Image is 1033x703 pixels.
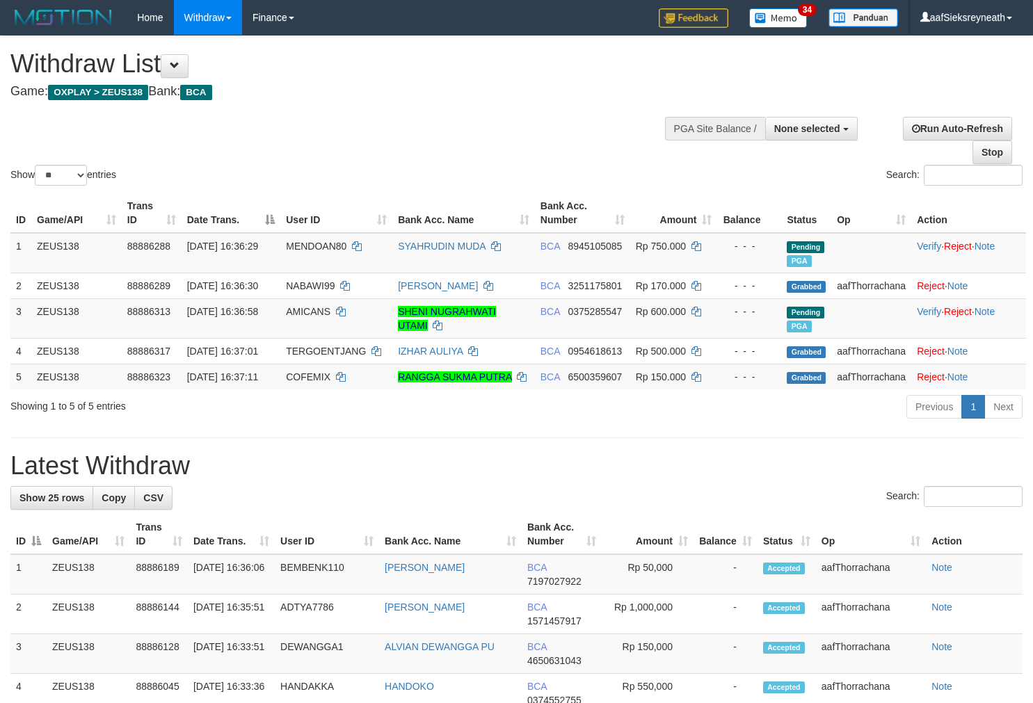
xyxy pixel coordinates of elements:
[931,562,952,573] a: Note
[286,371,330,382] span: COFEMIX
[10,165,116,186] label: Show entries
[636,241,686,252] span: Rp 750.000
[774,123,840,134] span: None selected
[911,364,1026,389] td: ·
[286,241,346,252] span: MENDOAN80
[931,601,952,613] a: Note
[379,515,522,554] th: Bank Acc. Name: activate to sort column ascending
[886,486,1023,507] label: Search:
[10,634,47,674] td: 3
[187,346,258,357] span: [DATE] 16:37:01
[392,193,535,233] th: Bank Acc. Name: activate to sort column ascending
[398,280,478,291] a: [PERSON_NAME]
[765,117,858,140] button: None selected
[275,515,379,554] th: User ID: activate to sort column ascending
[127,280,170,291] span: 88886289
[758,515,816,554] th: Status: activate to sort column ascending
[781,193,831,233] th: Status
[831,193,911,233] th: Op: activate to sort column ascending
[10,193,31,233] th: ID
[568,371,622,382] span: Copy 6500359607 to clipboard
[602,554,694,595] td: Rp 50,000
[522,515,602,554] th: Bank Acc. Number: activate to sort column ascending
[188,634,275,674] td: [DATE] 16:33:51
[917,241,941,252] a: Verify
[763,681,805,693] span: Accepted
[831,273,911,298] td: aafThorrachana
[903,117,1012,140] a: Run Auto-Refresh
[917,346,945,357] a: Reject
[102,492,126,503] span: Copy
[127,241,170,252] span: 88886288
[187,306,258,317] span: [DATE] 16:36:58
[187,280,258,291] span: [DATE] 16:36:30
[723,305,776,318] div: - - -
[47,515,130,554] th: Game/API: activate to sort column ascending
[286,306,330,317] span: AMICANS
[527,681,547,692] span: BCA
[749,8,808,28] img: Button%20Memo.svg
[886,165,1023,186] label: Search:
[35,165,87,186] select: Showentries
[636,371,686,382] span: Rp 150.000
[911,338,1026,364] td: ·
[398,346,463,357] a: IZHAR AULIYA
[19,492,84,503] span: Show 25 rows
[831,364,911,389] td: aafThorrachana
[917,306,941,317] a: Verify
[275,554,379,595] td: BEMBENK110
[47,634,130,674] td: ZEUS138
[723,279,776,293] div: - - -
[385,562,465,573] a: [PERSON_NAME]
[947,280,968,291] a: Note
[694,595,758,634] td: -
[286,280,335,291] span: NABAWI99
[917,280,945,291] a: Reject
[636,280,686,291] span: Rp 170.000
[10,338,31,364] td: 4
[540,371,560,382] span: BCA
[787,255,811,267] span: Marked by aafsolysreylen
[763,642,805,654] span: Accepted
[568,280,622,291] span: Copy 3251175801 to clipboard
[694,554,758,595] td: -
[10,298,31,338] td: 3
[527,576,582,587] span: Copy 7197027922 to clipboard
[926,515,1023,554] th: Action
[10,554,47,595] td: 1
[10,595,47,634] td: 2
[602,515,694,554] th: Amount: activate to sort column ascending
[636,306,686,317] span: Rp 600.000
[723,239,776,253] div: - - -
[398,371,511,382] a: RANGGA SUKMA PUTRA
[828,8,898,27] img: panduan.png
[398,306,496,331] a: SHENI NUGRAHWATI UTAMI
[947,371,968,382] a: Note
[188,515,275,554] th: Date Trans.: activate to sort column ascending
[130,595,188,634] td: 88886144
[984,395,1023,419] a: Next
[568,241,622,252] span: Copy 8945105085 to clipboard
[787,372,826,384] span: Grabbed
[717,193,781,233] th: Balance
[924,486,1023,507] input: Search:
[763,563,805,574] span: Accepted
[568,306,622,317] span: Copy 0375285547 to clipboard
[931,641,952,652] a: Note
[944,241,972,252] a: Reject
[143,492,163,503] span: CSV
[816,554,926,595] td: aafThorrachana
[280,193,392,233] th: User ID: activate to sort column ascending
[911,193,1026,233] th: Action
[816,634,926,674] td: aafThorrachana
[188,554,275,595] td: [DATE] 16:36:06
[47,595,130,634] td: ZEUS138
[385,601,465,613] a: [PERSON_NAME]
[911,298,1026,338] td: · ·
[723,344,776,358] div: - - -
[944,306,972,317] a: Reject
[906,395,962,419] a: Previous
[48,85,148,100] span: OXPLAY > ZEUS138
[535,193,630,233] th: Bank Acc. Number: activate to sort column ascending
[10,364,31,389] td: 5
